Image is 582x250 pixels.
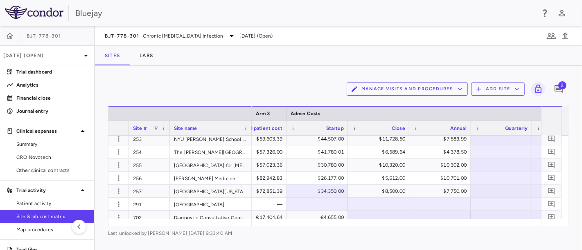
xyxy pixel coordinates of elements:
[129,172,170,184] div: 256
[326,125,344,131] span: Startup
[174,125,197,131] span: Site name
[170,172,252,184] div: [PERSON_NAME] Medicine
[294,132,344,145] div: $44,507.00
[170,145,252,158] div: The [PERSON_NAME][GEOGRAPHIC_DATA][PERSON_NAME]
[133,125,147,131] span: Site #
[16,154,88,161] span: CRO Novotech
[129,132,170,145] div: 253
[546,199,557,210] button: Add comment
[232,132,282,145] div: $59,603.39
[554,84,564,94] svg: Add comment
[232,198,282,211] div: —
[294,185,344,198] div: $34,350.00
[548,200,555,208] svg: Add comment
[170,198,252,210] div: [GEOGRAPHIC_DATA]
[291,111,321,116] span: Admin Costs
[294,158,344,172] div: $30,780.00
[16,68,88,76] p: Trial dashboard
[294,211,344,224] div: €4,655.00
[355,158,405,172] div: $10,320.00
[16,213,88,220] span: Site & lab cost matrix
[528,82,545,96] span: Lock grid
[16,200,88,207] span: Patient activity
[129,211,170,223] div: 702
[240,32,273,40] span: [DATE] (Open)
[241,125,282,131] span: Total patient cost
[129,145,170,158] div: 254
[417,132,467,145] div: $7,583.99
[294,145,344,158] div: $41,780.01
[355,185,405,198] div: $8,500.00
[347,83,468,96] button: Manage Visits and Procedures
[548,135,555,143] svg: Add comment
[5,6,63,19] img: logo-full-SnFGN8VE.png
[129,158,170,171] div: 255
[417,158,467,172] div: $10,302.00
[546,133,557,144] button: Add comment
[417,145,467,158] div: $4,378.50
[450,125,467,131] span: Annual
[129,185,170,197] div: 257
[232,211,282,224] div: €17,404.64
[170,185,252,197] div: [GEOGRAPHIC_DATA][US_STATE]
[548,174,555,182] svg: Add comment
[130,46,163,65] button: Labs
[505,125,528,131] span: Quarterly
[232,145,282,158] div: $57,326.00
[392,125,405,131] span: Close
[232,172,282,185] div: $82,942.83
[232,158,282,172] div: $57,023.36
[75,7,535,19] div: Bluejay
[108,230,569,237] span: Last unlocked by [PERSON_NAME] [DATE] 9:33:40 AM
[417,172,467,185] div: $10,701.00
[355,145,405,158] div: $6,589.64
[170,211,252,223] div: Diagnostic Consultative Center [GEOGRAPHIC_DATA]- EOOD
[546,172,557,183] button: Add comment
[546,185,557,196] button: Add comment
[417,185,467,198] div: $7,750.00
[170,132,252,145] div: NYU [PERSON_NAME] School Of Medicine
[546,159,557,170] button: Add comment
[16,107,88,115] p: Journal entry
[294,172,344,185] div: $26,177.00
[16,226,88,233] span: Map procedures
[232,185,282,198] div: $72,851.39
[546,146,557,157] button: Add comment
[129,198,170,210] div: 291
[3,52,81,59] p: [DATE] (Open)
[143,32,223,40] span: Chronic [MEDICAL_DATA] Infection
[548,161,555,169] svg: Add comment
[552,82,566,96] button: Add comment
[27,33,61,39] span: BJT-778-301
[16,187,78,194] p: Trial activity
[16,141,88,148] span: Summary
[256,111,271,116] span: Arm 3
[16,167,88,174] span: Other clinical contracts
[170,158,252,171] div: [GEOGRAPHIC_DATA] for [MEDICAL_DATA] and Transplantation
[16,81,88,89] p: Analytics
[105,33,140,39] span: BJT-778-301
[548,148,555,156] svg: Add comment
[548,213,555,221] svg: Add comment
[355,132,405,145] div: $11,728.50
[548,187,555,195] svg: Add comment
[355,172,405,185] div: $5,612.00
[558,81,566,89] span: 2
[471,83,525,96] button: Add Site
[16,127,78,135] p: Clinical expenses
[95,46,130,65] button: Sites
[546,212,557,223] button: Add comment
[16,94,88,102] p: Financial close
